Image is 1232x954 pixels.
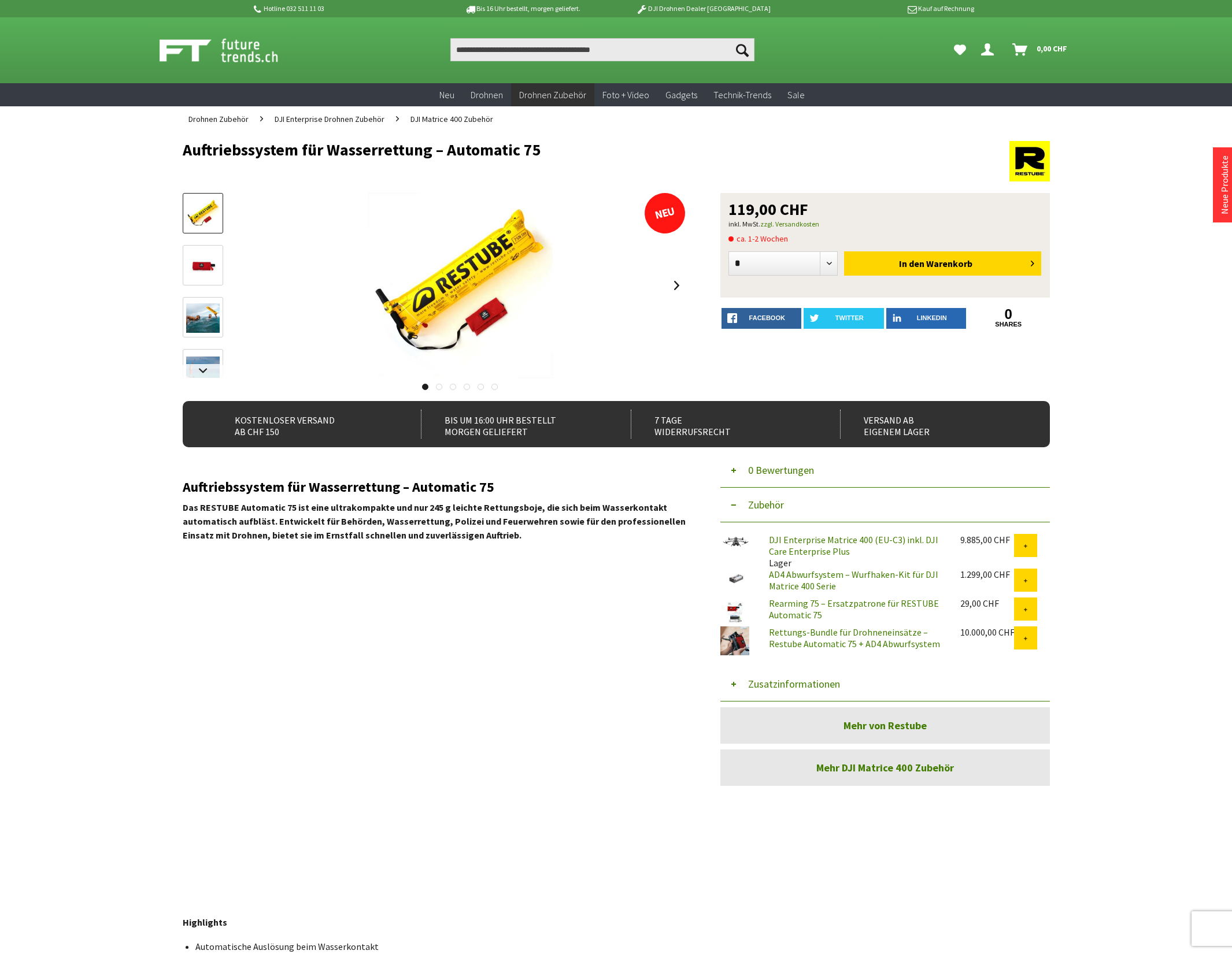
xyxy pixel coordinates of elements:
[613,2,793,16] p: DJI Drohnen Dealer [GEOGRAPHIC_DATA]
[804,308,884,329] a: twitter
[720,569,749,588] img: AD4 Abwurfsystem – Wurfhaken-Kit für DJI Matrice 400 Serie
[450,38,754,61] input: Produkt, Marke, Kategorie, EAN, Artikelnummer…
[976,38,1003,61] a: Hi, Serdar - Dein Konto
[713,89,771,101] span: Technik-Trends
[405,106,499,132] a: DJI Matrice 400 Zubehör
[602,89,649,101] span: Foto + Video
[835,314,864,321] span: twitter
[720,597,749,626] img: Rearming 75 – Ersatzpatrone für RESTUBE Automatic 75
[787,89,805,101] span: Sale
[631,410,815,439] div: 7 Tage Widerrufsrecht
[769,534,938,557] a: DJI Enterprise Matrice 400 (EU-C3) inkl. DJI Care Enterprise Plus
[917,314,947,321] span: LinkedIn
[720,749,1050,786] a: Mehr DJI Matrice 400 Zubehör
[769,569,938,592] a: AD4 Abwurfsystem – Wurfhaken-Kit für DJI Matrice 400 Serie
[439,89,454,101] span: Neu
[594,83,657,107] a: Foto + Video
[519,89,586,101] span: Drohnen Zubehör
[886,308,967,329] a: LinkedIn
[720,626,749,655] img: Rettungs-Bundle für Drohneneinsätze – Restube Automatic 75 + AD4 Abwurfsystem
[1008,38,1073,61] a: Warenkorb
[948,38,972,61] a: Meine Favoriten
[968,308,1049,321] a: 0
[968,321,1049,328] a: shares
[275,114,384,124] span: DJI Enterprise Drohnen Zubehör
[183,502,686,541] strong: Das RESTUBE Automatic 75 ist eine ultrakompakte und nur 245 g leichte Rettungsboje, die sich beim...
[160,36,304,65] img: Shop Futuretrends - zur Startseite wechseln
[728,201,808,217] span: 119,00 CHF
[432,2,613,16] p: Bis 16 Uhr bestellt, morgen geliefert.
[769,597,939,621] a: Rearming 75 – Ersatzpatrone für RESTUBE Automatic 75
[511,83,594,107] a: Drohnen Zubehör
[188,114,249,124] span: Drohnen Zubehör
[1009,141,1050,181] img: Restube
[926,258,972,269] span: Warenkorb
[794,2,974,16] p: Kauf auf Rechnung
[728,232,788,246] span: ca. 1-2 Wochen
[665,89,697,101] span: Gadgets
[720,453,1050,488] button: 0 Bewertungen
[720,667,1050,701] button: Zusatzinformationen
[760,534,951,569] div: Lager
[368,193,553,378] img: Auftriebssystem für Wasserrettung – Automatic 75
[960,626,1014,638] div: 10.000,00 CHF
[722,308,802,329] a: facebook
[720,534,749,550] img: DJI Enterprise Matrice 400 (EU-C3) inkl. DJI Care Enterprise Plus
[769,626,940,649] a: Rettungs-Bundle für Drohneneinsätze – Restube Automatic 75 + AD4 Abwurfsystem
[844,251,1041,276] button: In den Warenkorb
[1219,155,1230,214] a: Neue Produkte
[720,707,1050,744] a: Mehr von Restube
[463,83,511,107] a: Drohnen
[960,534,1014,545] div: 9.885,00 CHF
[212,410,396,439] div: Kostenloser Versand ab CHF 150
[183,141,876,158] h1: Auftriebssystem für Wasserrettung – Automatic 75
[186,197,220,231] img: Vorschau: Auftriebssystem für Wasserrettung – Automatic 75
[720,488,1050,522] button: Zubehör
[195,941,676,952] li: Automatische Auslösung beim Wasserkontakt
[471,89,503,101] span: Drohnen
[899,258,924,269] span: In den
[431,83,463,107] a: Neu
[705,83,779,107] a: Technik-Trends
[183,916,227,928] strong: Highlights
[1037,39,1067,58] span: 0,00 CHF
[183,106,254,132] a: Drohnen Zubehör
[183,480,686,495] h2: Auftriebssystem für Wasserrettung – Automatic 75
[779,83,813,107] a: Sale
[269,106,390,132] a: DJI Enterprise Drohnen Zubehör
[728,217,1042,231] p: inkl. MwSt.
[749,314,785,321] span: facebook
[657,83,705,107] a: Gadgets
[410,114,493,124] span: DJI Matrice 400 Zubehör
[421,410,605,439] div: Bis um 16:00 Uhr bestellt Morgen geliefert
[960,569,1014,580] div: 1.299,00 CHF
[730,38,754,61] button: Suchen
[960,597,1014,609] div: 29,00 CHF
[840,410,1024,439] div: Versand ab eigenem Lager
[760,220,819,228] a: zzgl. Versandkosten
[252,2,432,16] p: Hotline 032 511 11 03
